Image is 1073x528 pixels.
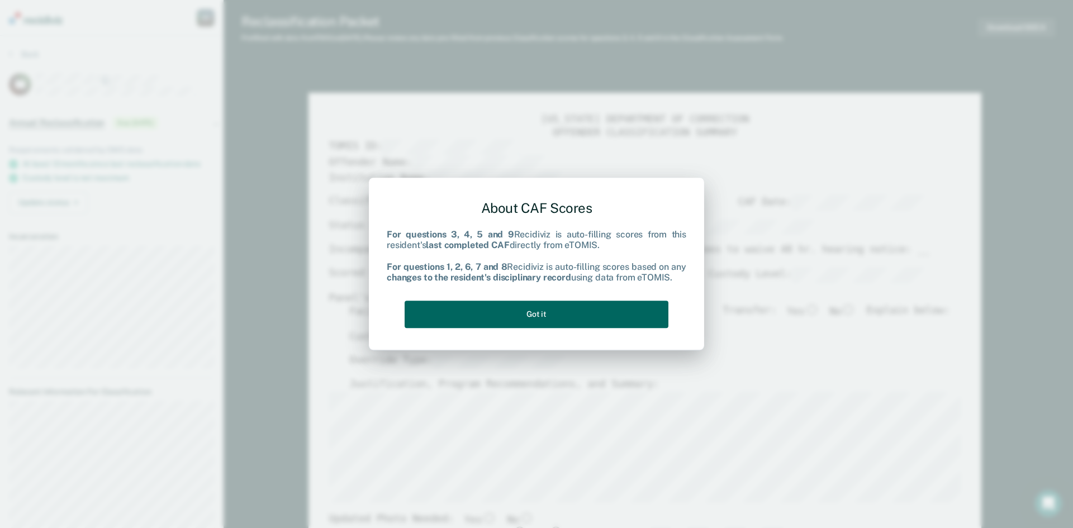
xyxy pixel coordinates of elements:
[387,191,686,225] div: About CAF Scores
[387,230,686,283] div: Recidiviz is auto-filling scores from this resident's directly from eTOMIS. Recidiviz is auto-fil...
[426,240,509,251] b: last completed CAF
[405,301,668,328] button: Got it
[387,261,507,272] b: For questions 1, 2, 6, 7 and 8
[387,272,571,283] b: changes to the resident's disciplinary record
[387,230,514,240] b: For questions 3, 4, 5 and 9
